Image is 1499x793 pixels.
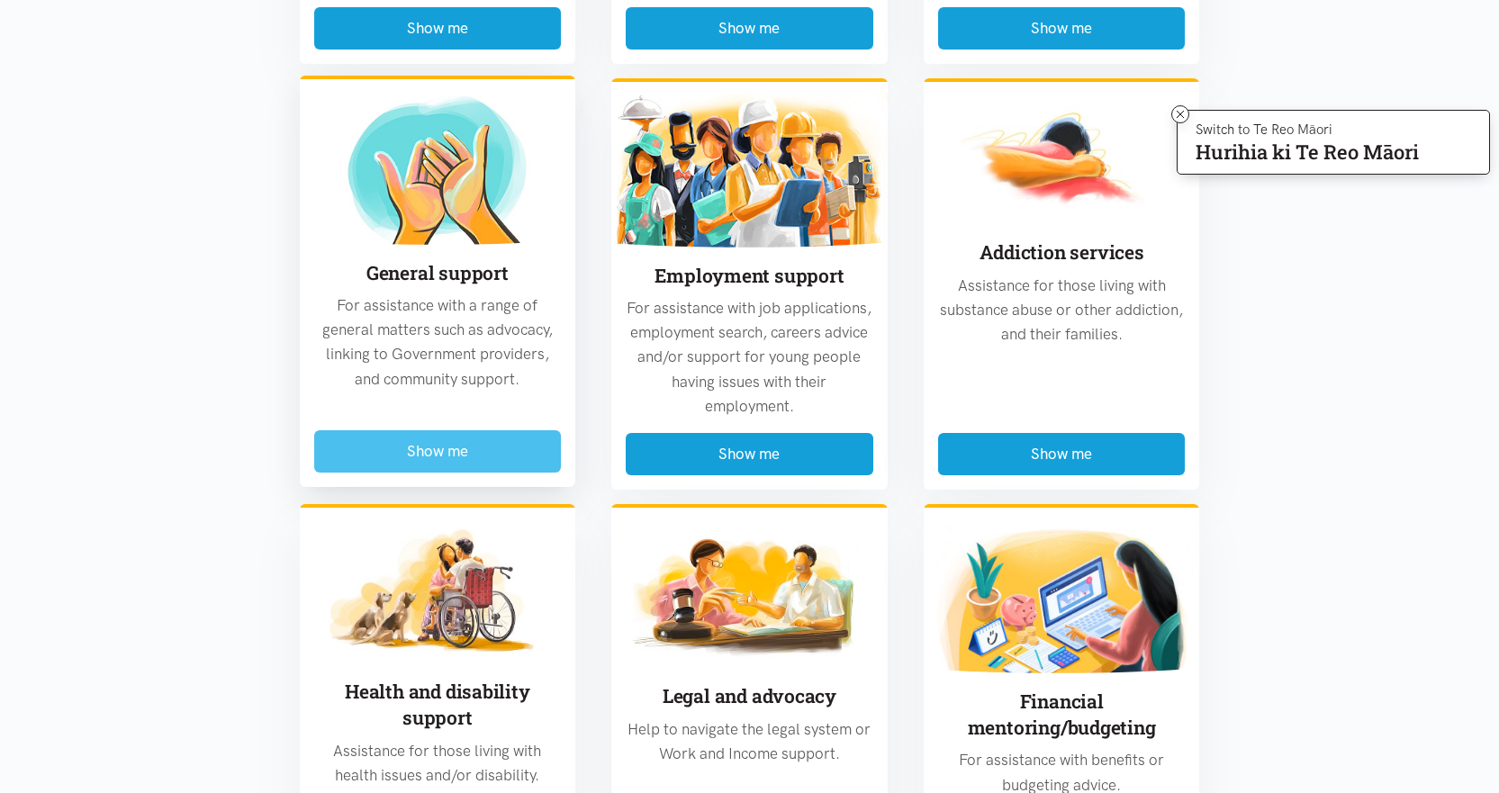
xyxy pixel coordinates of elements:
[938,433,1186,475] button: Show me
[626,717,873,766] p: Help to navigate the legal system or Work and Income support.
[626,683,873,709] h3: Legal and advocacy
[314,430,562,473] button: Show me
[626,296,873,419] p: For assistance with job applications, employment search, careers advice and/or support for young ...
[626,433,873,475] button: Show me
[314,7,562,50] button: Show me
[938,239,1186,266] h3: Addiction services
[938,689,1186,742] h3: Financial mentoring/budgeting
[938,7,1186,50] button: Show me
[1196,124,1419,135] p: Switch to Te Reo Māori
[314,260,562,286] h3: General support
[1196,144,1419,160] p: Hurihia ki Te Reo Māori
[626,7,873,50] button: Show me
[938,274,1186,347] p: Assistance for those living with substance abuse or other addiction, and their families.
[314,679,562,732] h3: Health and disability support
[314,739,562,788] p: Assistance for those living with health issues and/or disability.
[314,293,562,392] p: For assistance with a range of general matters such as advocacy, linking to Government providers,...
[626,263,873,289] h3: Employment support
